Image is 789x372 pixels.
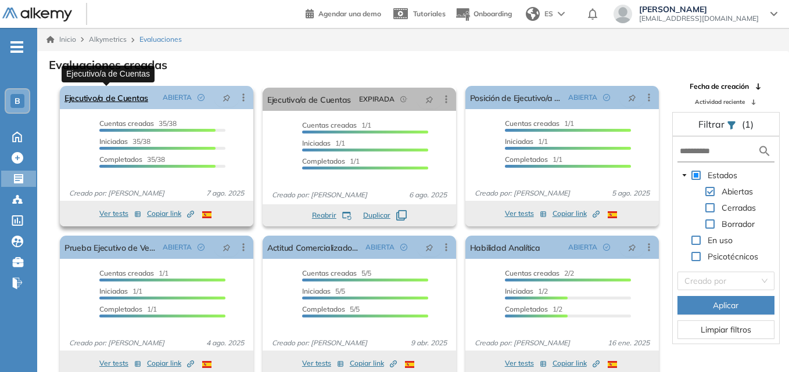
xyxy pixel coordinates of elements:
span: field-time [400,96,407,103]
span: 16 ene. 2025 [603,338,654,348]
span: Onboarding [474,9,512,18]
button: Copiar link [147,356,194,370]
img: search icon [758,144,772,158]
button: Ver tests [99,207,141,221]
button: Duplicar [363,210,407,221]
span: check-circle [603,94,610,101]
button: Copiar link [350,356,397,370]
span: check-circle [198,94,205,101]
img: Logo [2,8,72,22]
button: pushpin [417,90,442,109]
span: ABIERTA [568,92,597,103]
span: 35/38 [99,155,165,164]
h3: Evaluaciones creadas [49,58,167,72]
span: 4 ago. 2025 [202,338,249,348]
span: Agendar una demo [318,9,381,18]
button: pushpin [417,238,442,257]
a: Prueba Ejecutivo de Ventas [64,236,158,259]
a: Inicio [46,34,76,45]
button: Onboarding [455,2,512,27]
img: ESP [608,211,617,218]
span: Creado por: [PERSON_NAME] [267,338,372,348]
span: [PERSON_NAME] [639,5,759,14]
span: 1/1 [302,121,371,129]
span: Cerradas [722,203,756,213]
span: Borrador [719,217,757,231]
span: Copiar link [147,208,194,219]
a: Posición de Ejecutivo/a de Cuentas [470,86,564,109]
span: check-circle [198,244,205,251]
span: Tutoriales [413,9,446,18]
span: Cuentas creadas [505,119,560,128]
span: 1/1 [99,287,142,295]
span: 1/1 [505,137,548,146]
button: Ver tests [302,356,344,370]
span: Iniciadas [302,139,331,147]
span: Completados [505,305,548,313]
span: 1/1 [302,139,345,147]
span: pushpin [425,95,433,104]
span: Borrador [722,219,755,229]
span: 5/5 [302,287,345,295]
img: world [526,7,540,21]
span: Abiertas [722,186,753,197]
button: Copiar link [553,356,600,370]
button: pushpin [214,238,239,257]
span: Evaluaciones [139,34,182,45]
span: pushpin [223,243,231,252]
span: Estados [705,168,740,182]
span: Creado por: [PERSON_NAME] [470,338,575,348]
span: ABIERTA [163,92,192,103]
span: Reabrir [312,210,336,221]
span: 5/5 [302,305,360,313]
button: Ver tests [505,356,547,370]
span: Copiar link [147,358,194,369]
span: pushpin [628,243,636,252]
span: Fecha de creación [690,81,749,92]
span: 1/2 [505,305,562,313]
button: Copiar link [553,207,600,221]
img: ESP [202,361,211,368]
span: 1/2 [505,287,548,295]
span: EXPIRADA [359,94,395,104]
span: Cuentas creadas [302,269,357,277]
button: pushpin [214,88,239,107]
span: ABIERTA [568,242,597,252]
span: Creado por: [PERSON_NAME] [267,190,372,200]
span: 1/1 [99,269,168,277]
img: ESP [608,361,617,368]
span: Alkymetrics [89,35,127,44]
span: B [15,96,20,106]
span: Cuentas creadas [505,269,560,277]
span: ES [544,9,553,19]
span: [EMAIL_ADDRESS][DOMAIN_NAME] [639,14,759,23]
span: Copiar link [350,358,397,369]
span: Duplicar [363,210,390,221]
span: 2/2 [505,269,574,277]
span: 1/1 [505,119,574,128]
span: Iniciadas [505,137,533,146]
span: Copiar link [553,358,600,369]
span: Iniciadas [99,137,128,146]
span: Creado por: [PERSON_NAME] [64,188,169,198]
span: Filtrar [698,118,727,130]
span: En uso [708,235,733,245]
a: Habilidad Analítica [470,236,540,259]
button: Ver tests [99,356,141,370]
span: pushpin [223,93,231,102]
span: 35/38 [99,137,150,146]
span: 5 ago. 2025 [607,188,654,198]
span: Copiar link [553,208,600,219]
span: Abiertas [719,185,755,198]
img: ESP [405,361,414,368]
button: Limpiar filtros [677,320,774,339]
span: Completados [302,305,345,313]
img: arrow [558,12,565,16]
span: Completados [505,155,548,164]
span: Iniciadas [302,287,331,295]
span: check-circle [603,244,610,251]
a: Ejecutivo/a de Cuentas [267,88,351,111]
div: Widget de chat [731,316,789,372]
span: Cuentas creadas [99,119,154,128]
span: Completados [302,157,345,165]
